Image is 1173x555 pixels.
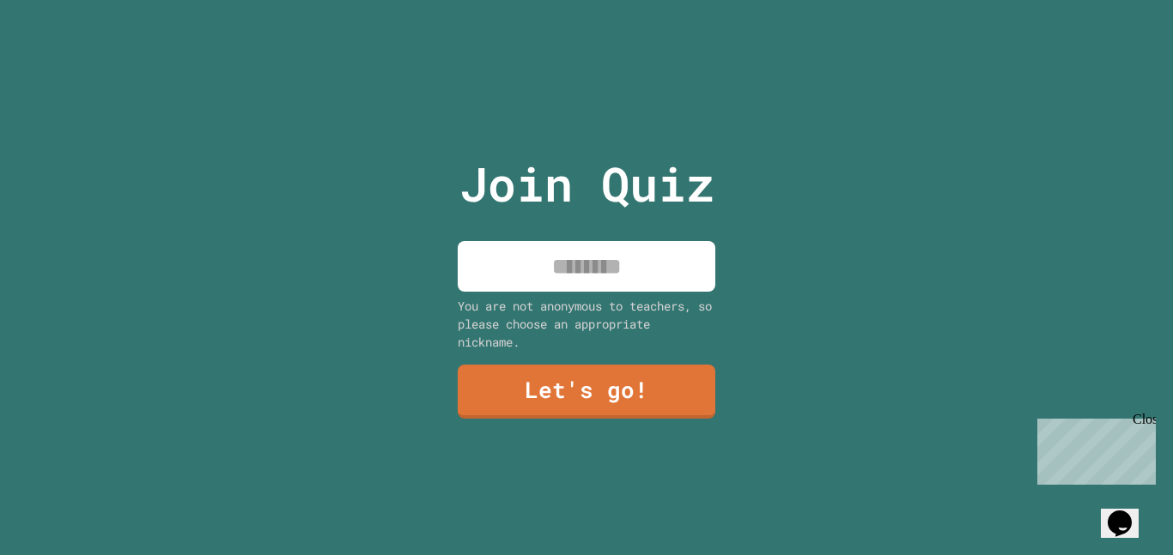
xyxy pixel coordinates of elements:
a: Let's go! [458,365,715,419]
iframe: chat widget [1030,412,1156,485]
div: You are not anonymous to teachers, so please choose an appropriate nickname. [458,297,715,351]
div: Chat with us now!Close [7,7,119,109]
iframe: chat widget [1101,486,1156,538]
p: Join Quiz [459,148,714,220]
